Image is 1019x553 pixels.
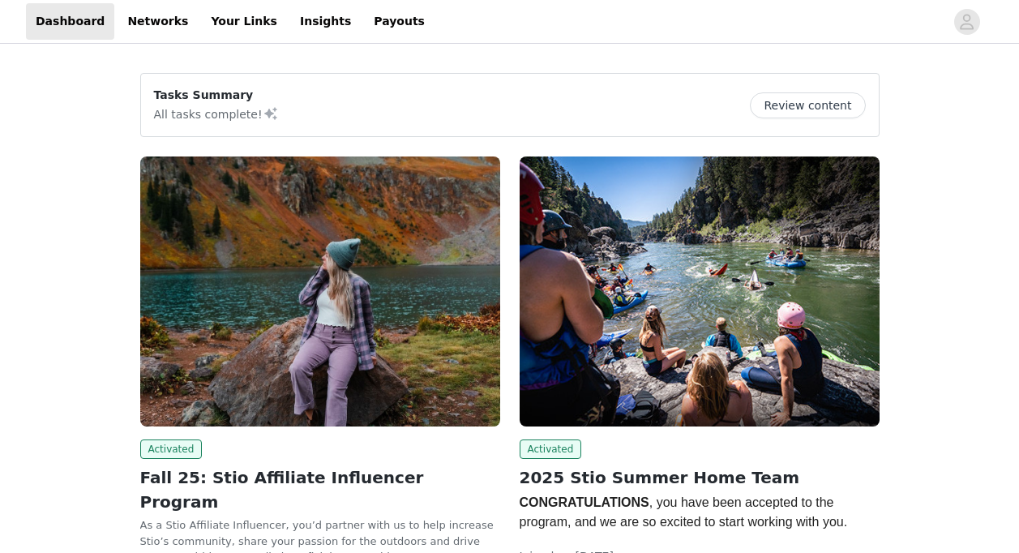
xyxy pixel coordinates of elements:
img: Stio [520,156,880,427]
span: , you have been accepted to the program, and we are so excited to start working with you. [520,495,848,529]
a: Dashboard [26,3,114,40]
p: Tasks Summary [154,87,279,104]
a: Insights [290,3,361,40]
span: CONGRATULATIONS [520,495,649,509]
a: Your Links [201,3,287,40]
a: Networks [118,3,198,40]
a: Payouts [364,3,435,40]
p: All tasks complete! [154,104,279,123]
h2: 2025 Stio Summer Home Team [520,465,880,490]
div: avatar [959,9,974,35]
span: Activated [140,439,203,459]
button: Review content [750,92,865,118]
span: Activated [520,439,582,459]
h2: Fall 25: Stio Affiliate Influencer Program [140,465,500,514]
img: Stio [140,156,500,427]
